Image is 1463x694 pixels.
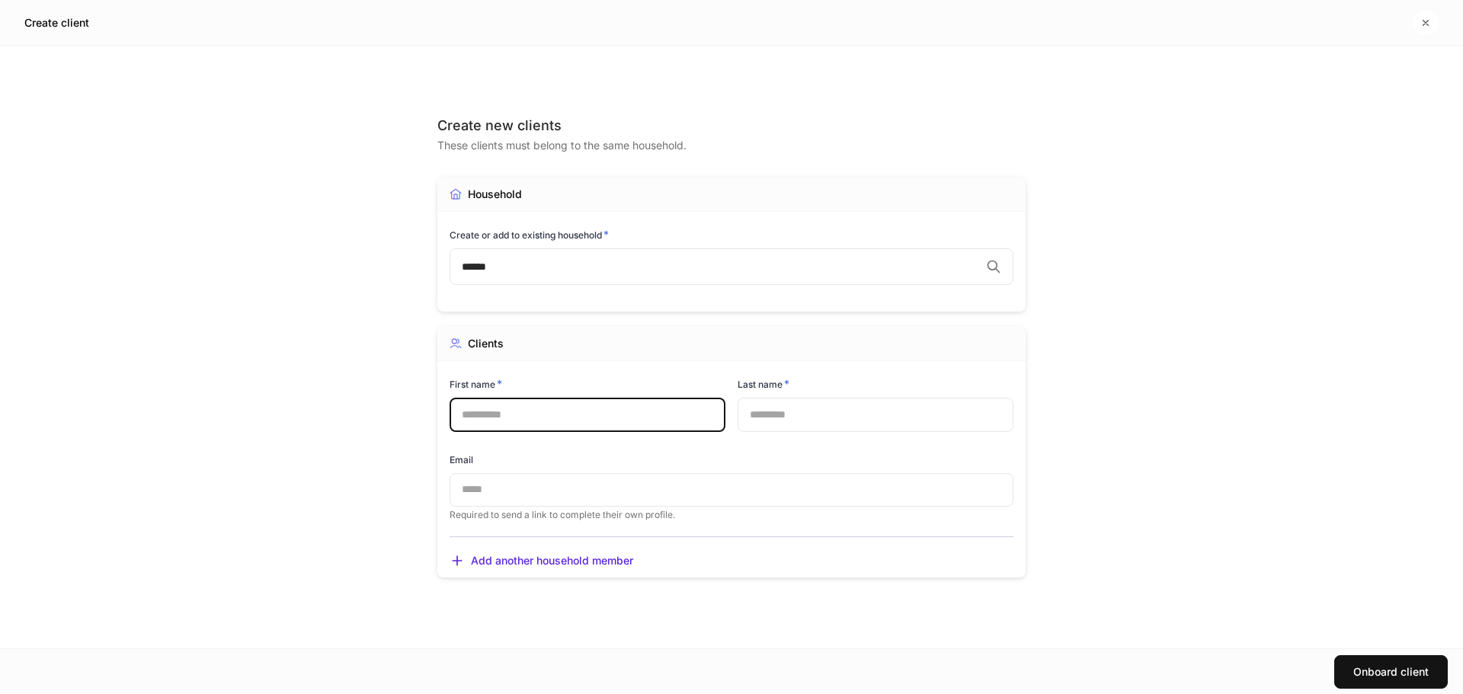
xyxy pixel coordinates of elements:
div: Clients [468,336,504,351]
div: Household [468,187,522,202]
div: These clients must belong to the same household. [437,135,1026,153]
button: Onboard client [1334,655,1448,689]
h5: Create client [24,15,89,30]
div: Create new clients [437,117,1026,135]
h6: First name [450,376,502,392]
button: Add another household member [450,553,633,568]
h6: Create or add to existing household [450,227,609,242]
div: Onboard client [1353,667,1429,677]
h6: Last name [738,376,789,392]
h6: Email [450,453,473,467]
p: Required to send a link to complete their own profile. [450,509,1013,521]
